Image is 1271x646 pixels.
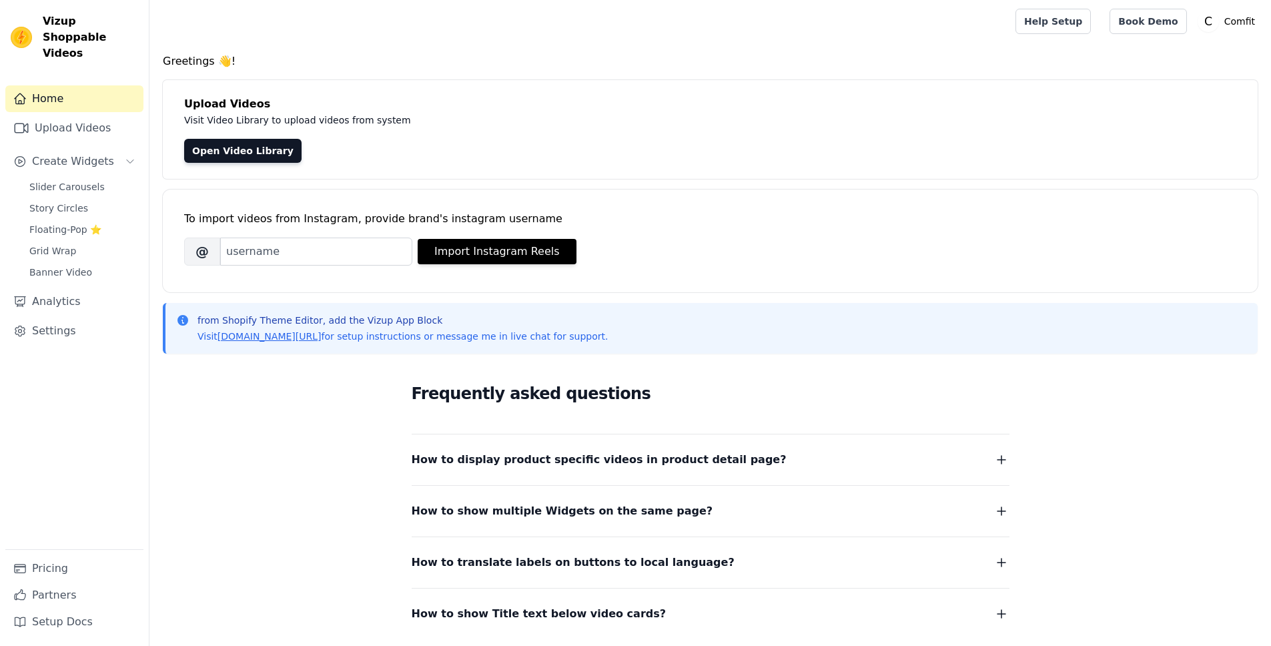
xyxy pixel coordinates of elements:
a: Pricing [5,555,143,582]
button: C Comfit [1198,9,1260,33]
a: Grid Wrap [21,242,143,260]
h4: Upload Videos [184,96,1236,112]
div: To import videos from Instagram, provide brand's instagram username [184,211,1236,227]
a: Story Circles [21,199,143,218]
span: Create Widgets [32,153,114,170]
a: [DOMAIN_NAME][URL] [218,331,322,342]
a: Analytics [5,288,143,315]
span: Floating-Pop ⭐ [29,223,101,236]
span: How to display product specific videos in product detail page? [412,450,787,469]
p: Visit for setup instructions or message me in live chat for support. [197,330,608,343]
span: Slider Carousels [29,180,105,194]
a: Home [5,85,143,112]
p: from Shopify Theme Editor, add the Vizup App Block [197,314,608,327]
h4: Greetings 👋! [163,53,1258,69]
a: Open Video Library [184,139,302,163]
a: Upload Videos [5,115,143,141]
text: C [1204,15,1212,28]
button: How to show multiple Widgets on the same page? [412,502,1009,521]
a: Book Demo [1110,9,1186,34]
span: How to show Title text below video cards? [412,605,667,623]
a: Slider Carousels [21,178,143,196]
span: @ [184,238,220,266]
a: Floating-Pop ⭐ [21,220,143,239]
span: Grid Wrap [29,244,76,258]
button: Create Widgets [5,148,143,175]
span: Banner Video [29,266,92,279]
img: Vizup [11,27,32,48]
a: Partners [5,582,143,609]
span: Vizup Shoppable Videos [43,13,138,61]
button: How to translate labels on buttons to local language? [412,553,1009,572]
a: Settings [5,318,143,344]
span: Story Circles [29,202,88,215]
p: Comfit [1219,9,1260,33]
button: How to display product specific videos in product detail page? [412,450,1009,469]
button: How to show Title text below video cards? [412,605,1009,623]
span: How to show multiple Widgets on the same page? [412,502,713,521]
a: Setup Docs [5,609,143,635]
input: username [220,238,412,266]
a: Help Setup [1015,9,1091,34]
button: Import Instagram Reels [418,239,576,264]
p: Visit Video Library to upload videos from system [184,112,782,128]
h2: Frequently asked questions [412,380,1009,407]
a: Banner Video [21,263,143,282]
span: How to translate labels on buttons to local language? [412,553,735,572]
